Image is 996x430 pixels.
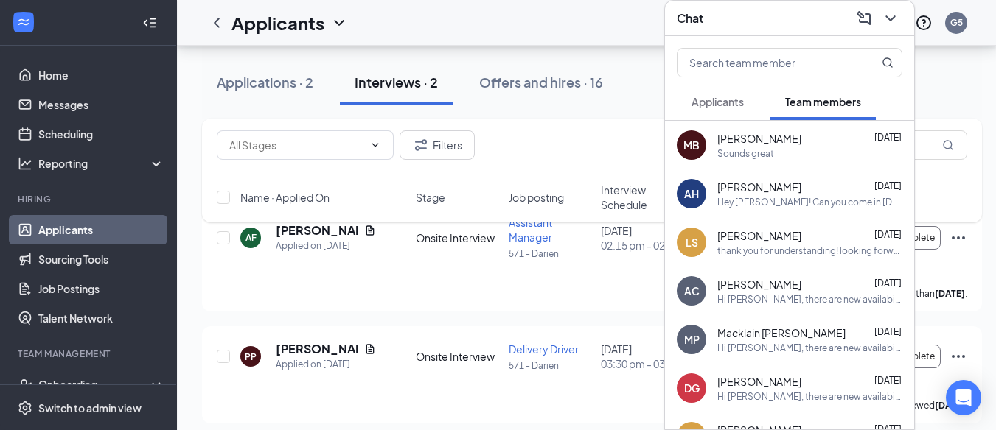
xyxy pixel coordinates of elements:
[874,229,902,240] span: [DATE]
[684,283,700,298] div: AC
[18,193,161,205] div: Hiring
[852,7,876,30] button: ComposeMessage
[717,293,902,306] div: Hi [PERSON_NAME], there are new availabilities for an interview. This is a reminder to schedule y...
[231,10,324,35] h1: Applicants
[245,350,257,363] div: PP
[509,342,579,356] span: Delivery Driver
[38,156,165,171] div: Reporting
[142,15,157,30] svg: Collapse
[601,356,684,371] span: 03:30 pm - 03:45 pm
[38,244,164,274] a: Sourcing Tools
[717,325,846,340] span: Macklain [PERSON_NAME]
[276,239,376,253] div: Applied on [DATE]
[915,14,933,32] svg: QuestionInfo
[355,73,438,91] div: Interviews · 2
[412,136,430,154] svg: Filter
[874,326,902,337] span: [DATE]
[946,380,981,415] div: Open Intercom Messenger
[509,359,592,372] p: 571 - Darien
[276,341,358,357] h5: [PERSON_NAME]
[935,288,965,299] b: [DATE]
[601,223,684,253] div: [DATE]
[416,349,499,364] div: Onsite Interview
[38,119,164,149] a: Scheduling
[855,10,873,27] svg: ComposeMessage
[717,244,902,257] div: thank you for understanding! looking forward to meeting you! :)
[950,229,967,247] svg: Ellipses
[684,381,700,395] div: DG
[38,401,142,415] div: Switch to admin view
[38,377,152,392] div: Onboarding
[208,14,226,32] svg: ChevronLeft
[369,139,381,151] svg: ChevronDown
[717,374,801,389] span: [PERSON_NAME]
[38,274,164,303] a: Job Postings
[18,401,32,415] svg: Settings
[717,196,902,208] div: Hey [PERSON_NAME]! Can you come in [DATE] so we can finish your onboarding? sorry for the delay, ...
[950,16,963,29] div: G5
[38,90,164,119] a: Messages
[16,15,31,29] svg: WorkstreamLogo
[601,238,684,253] span: 02:15 pm - 02:30 pm
[416,230,499,245] div: Onsite Interview
[330,14,348,32] svg: ChevronDown
[882,10,899,27] svg: ChevronDown
[509,247,592,260] p: 571 - Darien
[601,342,684,371] div: [DATE]
[276,357,376,372] div: Applied on [DATE]
[874,375,902,386] span: [DATE]
[416,190,445,205] span: Stage
[240,190,330,205] span: Name · Applied On
[942,139,954,151] svg: MagnifyingGlass
[479,73,603,91] div: Offers and hires · 16
[509,190,564,205] span: Job posting
[874,278,902,289] span: [DATE]
[601,183,684,212] span: Interview Schedule
[879,7,902,30] button: ChevronDown
[38,303,164,333] a: Talent Network
[717,228,801,243] span: [PERSON_NAME]
[229,137,363,153] input: All Stages
[717,180,801,194] span: [PERSON_NAME]
[686,235,698,250] div: LS
[18,377,32,392] svg: UserCheck
[935,400,965,411] b: [DATE]
[717,390,902,403] div: Hi [PERSON_NAME], there are new availabilities for an interview. This is a reminder to schedule y...
[38,60,164,90] a: Home
[692,95,744,108] span: Applicants
[18,156,32,171] svg: Analysis
[717,131,801,146] span: [PERSON_NAME]
[38,215,164,244] a: Applicants
[364,343,376,355] svg: Document
[245,231,257,244] div: AF
[717,147,774,160] div: Sounds great
[882,57,894,68] svg: MagnifyingGlass
[717,277,801,292] span: [PERSON_NAME]
[677,10,703,27] h3: Chat
[684,186,699,201] div: AH
[400,130,475,160] button: Filter Filters
[874,180,902,191] span: [DATE]
[874,132,902,143] span: [DATE]
[950,348,967,365] svg: Ellipses
[678,49,852,77] input: Search team member
[18,348,161,360] div: Team Management
[683,138,700,152] div: MB
[684,332,700,347] div: MP
[717,342,902,354] div: Hi [PERSON_NAME], there are new availabilities for an interview. This is a reminder to schedule y...
[785,95,861,108] span: Team members
[217,73,313,91] div: Applications · 2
